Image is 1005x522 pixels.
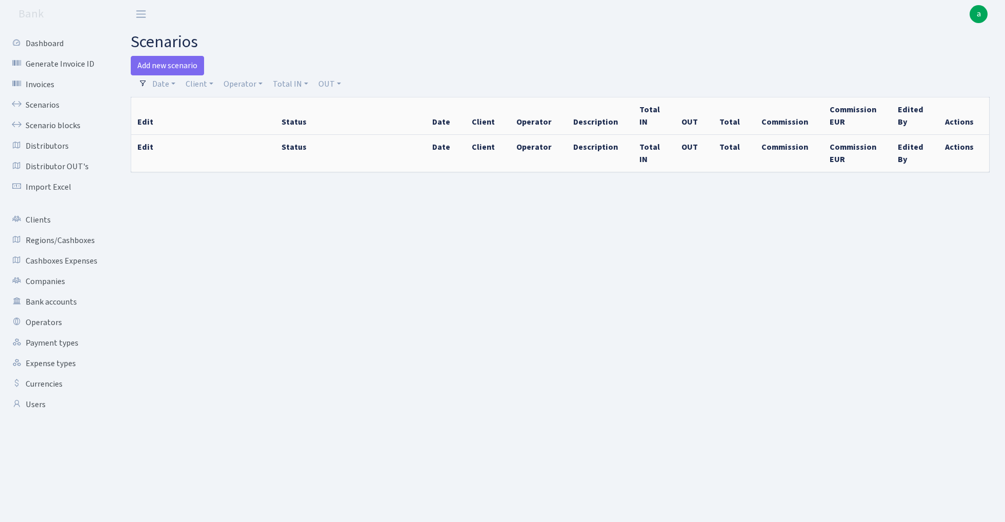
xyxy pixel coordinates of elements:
[466,97,510,135] th: Client
[5,54,108,74] a: Generate Invoice ID
[823,135,892,172] th: Commission EUR
[892,97,939,135] th: Edited By
[675,135,713,172] th: OUT
[5,210,108,230] a: Clients
[269,75,312,93] a: Total IN
[567,135,633,172] th: Description
[426,97,466,135] th: Date
[755,135,823,172] th: Commission
[510,97,567,135] th: Operator
[148,75,179,93] a: Date
[970,5,988,23] a: a
[314,75,345,93] a: OUT
[633,135,675,172] th: Total IN
[5,312,108,333] a: Operators
[182,75,217,93] a: Client
[5,230,108,251] a: Regions/Cashboxes
[675,97,713,135] th: OUT
[128,6,154,23] button: Toggle navigation
[275,97,426,135] th: Status
[5,271,108,292] a: Companies
[939,135,990,172] th: Actions
[131,56,204,75] a: Add new scenario
[466,135,510,172] th: Client
[633,97,675,135] th: Total IN
[5,74,108,95] a: Invoices
[5,136,108,156] a: Distributors
[5,394,108,415] a: Users
[131,135,275,172] th: Edit
[5,177,108,197] a: Import Excel
[5,353,108,374] a: Expense types
[131,30,198,54] span: scenarios
[510,135,567,172] th: Operator
[823,97,892,135] th: Commission EUR
[5,333,108,353] a: Payment types
[939,97,990,135] th: Actions
[5,251,108,271] a: Cashboxes Expenses
[5,95,108,115] a: Scenarios
[567,97,633,135] th: Description
[892,135,939,172] th: Edited By
[131,97,275,135] th: Edit
[5,115,108,136] a: Scenario blocks
[219,75,267,93] a: Operator
[5,33,108,54] a: Dashboard
[275,135,426,172] th: Status
[713,135,755,172] th: Total
[755,97,823,135] th: Commission
[5,292,108,312] a: Bank accounts
[5,374,108,394] a: Currencies
[426,135,466,172] th: Date
[713,97,755,135] th: Total
[5,156,108,177] a: Distributor OUT's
